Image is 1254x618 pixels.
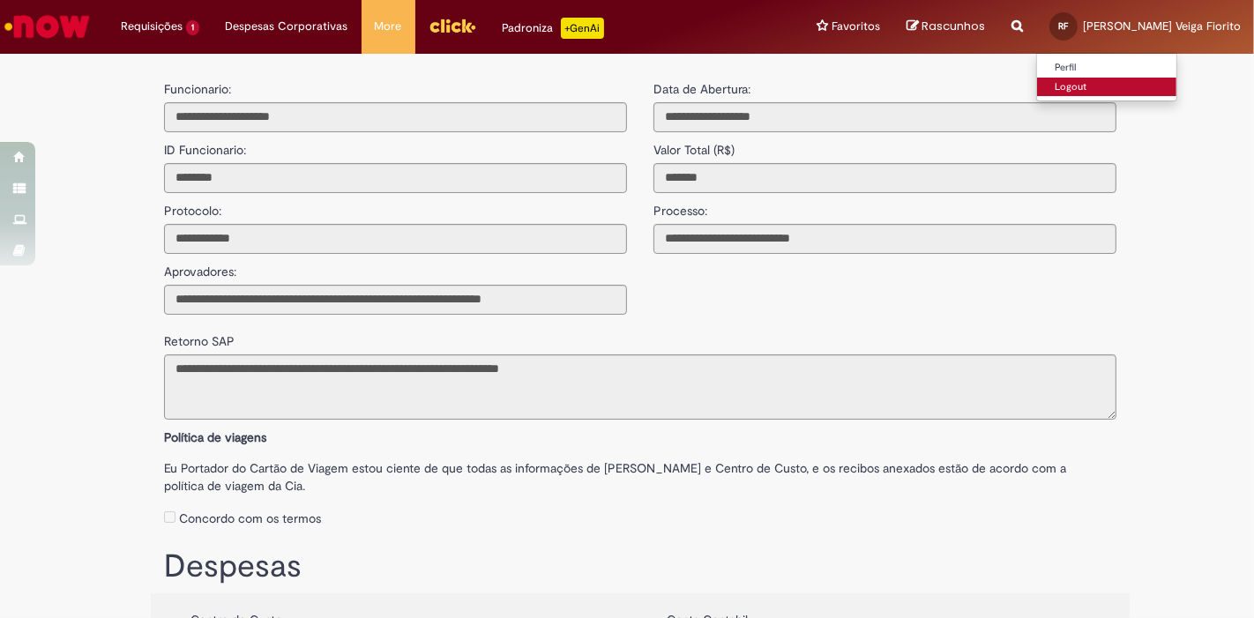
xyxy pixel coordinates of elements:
[164,429,266,445] b: Política de viagens
[164,450,1116,495] label: Eu Portador do Cartão de Viagem estou ciente de que todas as informações de [PERSON_NAME] e Centr...
[179,510,321,527] label: Concordo com os termos
[429,12,476,39] img: click_logo_yellow_360x200.png
[1037,78,1176,97] a: Logout
[164,193,221,220] label: Protocolo:
[1037,58,1176,78] a: Perfil
[121,18,183,35] span: Requisições
[164,324,235,350] label: Retorno SAP
[503,18,604,39] div: Padroniza
[375,18,402,35] span: More
[1083,19,1241,34] span: [PERSON_NAME] Veiga Fiorito
[1059,20,1069,32] span: RF
[653,132,735,159] label: Valor Total (R$)
[922,18,985,34] span: Rascunhos
[186,20,199,35] span: 1
[832,18,880,35] span: Favoritos
[653,80,750,98] label: Data de Abertura:
[907,19,985,35] a: Rascunhos
[164,80,231,98] label: Funcionario:
[164,132,246,159] label: ID Funcionario:
[164,254,236,280] label: Aprovadores:
[2,9,93,44] img: ServiceNow
[653,193,707,220] label: Processo:
[164,549,1116,584] h1: Despesas
[561,18,604,39] p: +GenAi
[226,18,348,35] span: Despesas Corporativas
